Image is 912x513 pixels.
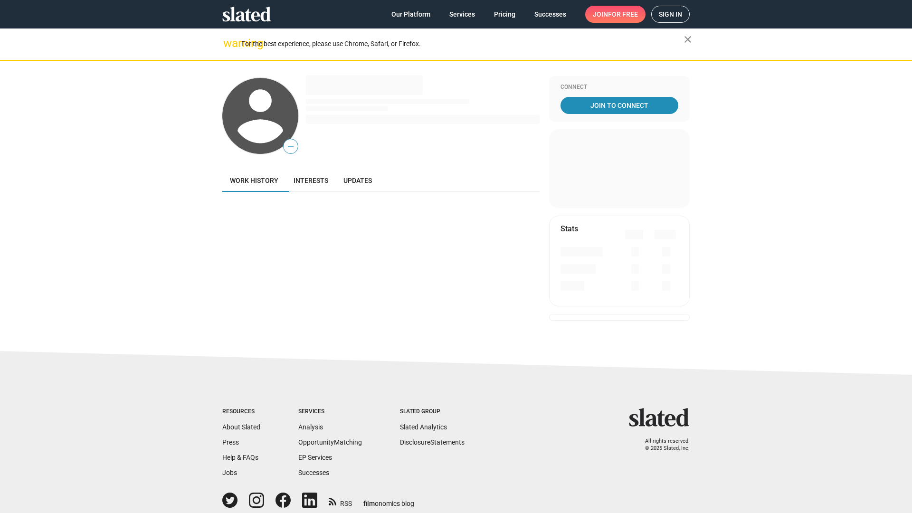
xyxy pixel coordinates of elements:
div: Slated Group [400,408,465,416]
a: Successes [298,469,329,476]
a: Joinfor free [585,6,646,23]
div: Resources [222,408,260,416]
a: Join To Connect [560,97,678,114]
a: Press [222,438,239,446]
span: Updates [343,177,372,184]
span: Sign in [659,6,682,22]
span: Our Platform [391,6,430,23]
span: Join [593,6,638,23]
span: Work history [230,177,278,184]
div: For the best experience, please use Chrome, Safari, or Firefox. [241,38,684,50]
a: Analysis [298,423,323,431]
a: Updates [336,169,380,192]
mat-icon: close [682,34,693,45]
a: EP Services [298,454,332,461]
mat-card-title: Stats [560,224,578,234]
a: Successes [527,6,574,23]
a: Pricing [486,6,523,23]
a: Our Platform [384,6,438,23]
a: Services [442,6,483,23]
div: Services [298,408,362,416]
a: RSS [329,494,352,508]
a: Slated Analytics [400,423,447,431]
a: Sign in [651,6,690,23]
a: Interests [286,169,336,192]
a: filmonomics blog [363,492,414,508]
span: Services [449,6,475,23]
a: OpportunityMatching [298,438,362,446]
a: Work history [222,169,286,192]
span: Interests [294,177,328,184]
span: for free [608,6,638,23]
a: DisclosureStatements [400,438,465,446]
mat-icon: warning [223,38,235,49]
a: Help & FAQs [222,454,258,461]
span: Join To Connect [562,97,676,114]
span: Pricing [494,6,515,23]
div: Connect [560,84,678,91]
p: All rights reserved. © 2025 Slated, Inc. [635,438,690,452]
span: film [363,500,375,507]
a: About Slated [222,423,260,431]
a: Jobs [222,469,237,476]
span: Successes [534,6,566,23]
span: — [284,141,298,153]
